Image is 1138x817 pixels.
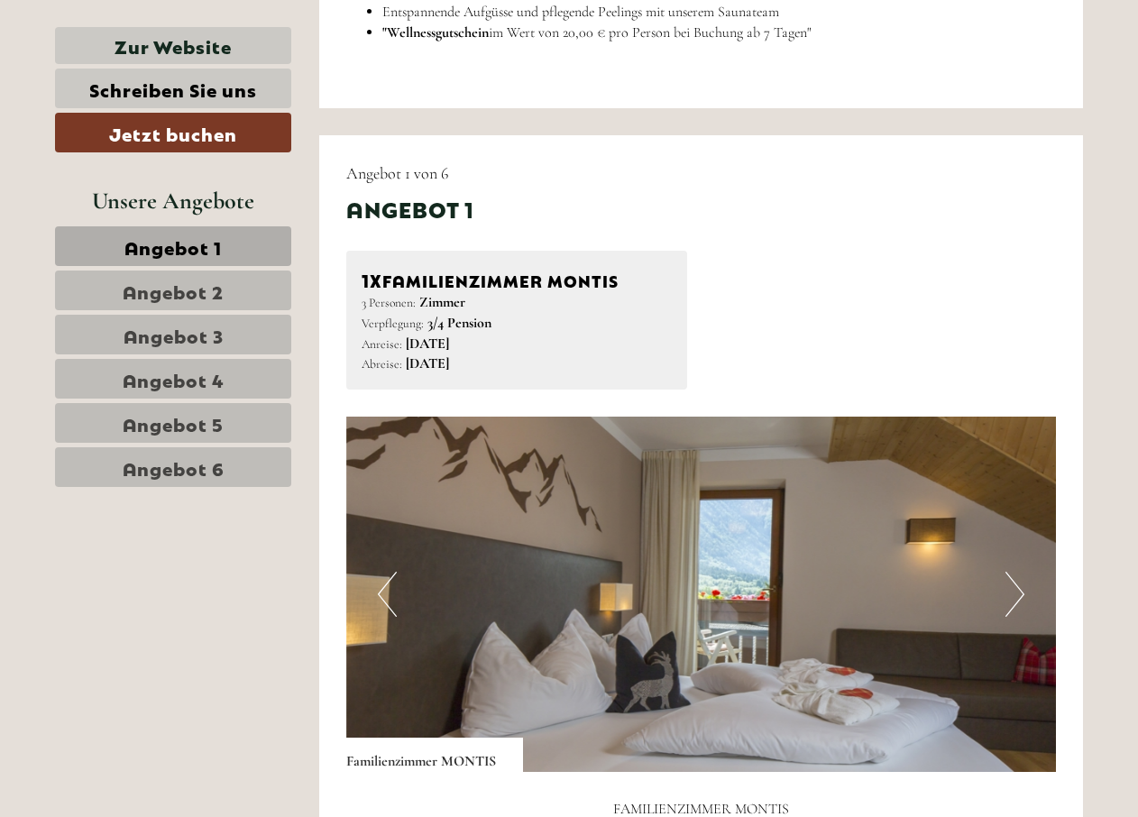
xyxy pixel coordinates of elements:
span: Angebot 1 von 6 [346,163,448,183]
a: Schreiben Sie uns [55,69,291,108]
li: im Wert von 20,00 € pro Person bei Buchung ab 7 Tagen" [382,23,1057,43]
span: Angebot 5 [123,410,224,436]
b: [DATE] [406,354,449,372]
span: Angebot 4 [123,366,225,391]
div: Familienzimmer MONTIS [362,266,673,292]
li: Entspannende Aufgüsse und pflegende Peelings mit unserem Saunateam [382,2,1057,23]
small: Anreise: [362,336,402,352]
div: [DATE] [323,14,388,44]
span: Angebot 6 [123,454,225,480]
small: 17:13 [27,87,256,100]
b: 3/4 Pension [427,314,491,332]
div: Unsere Angebote [55,184,291,217]
strong: "Wellnessgutschein [382,23,489,41]
b: Zimmer [419,293,465,311]
small: 3 Personen: [362,295,416,310]
div: Guten Tag, wie können wir Ihnen helfen? [14,49,265,104]
span: Angebot 3 [124,322,224,347]
b: 1x [362,266,382,291]
b: [DATE] [406,335,449,353]
button: Senden [584,467,711,507]
a: Zur Website [55,27,291,64]
div: Angebot 1 [346,193,474,224]
small: Abreise: [362,356,402,372]
button: Next [1005,572,1024,617]
span: Angebot 1 [124,234,222,259]
img: image [346,417,1057,772]
span: Angebot 2 [123,278,224,303]
div: [GEOGRAPHIC_DATA] [27,52,256,67]
small: Verpflegung: [362,316,424,331]
button: Previous [378,572,397,617]
a: Jetzt buchen [55,113,291,152]
div: Familienzimmer MONTIS [346,738,523,772]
